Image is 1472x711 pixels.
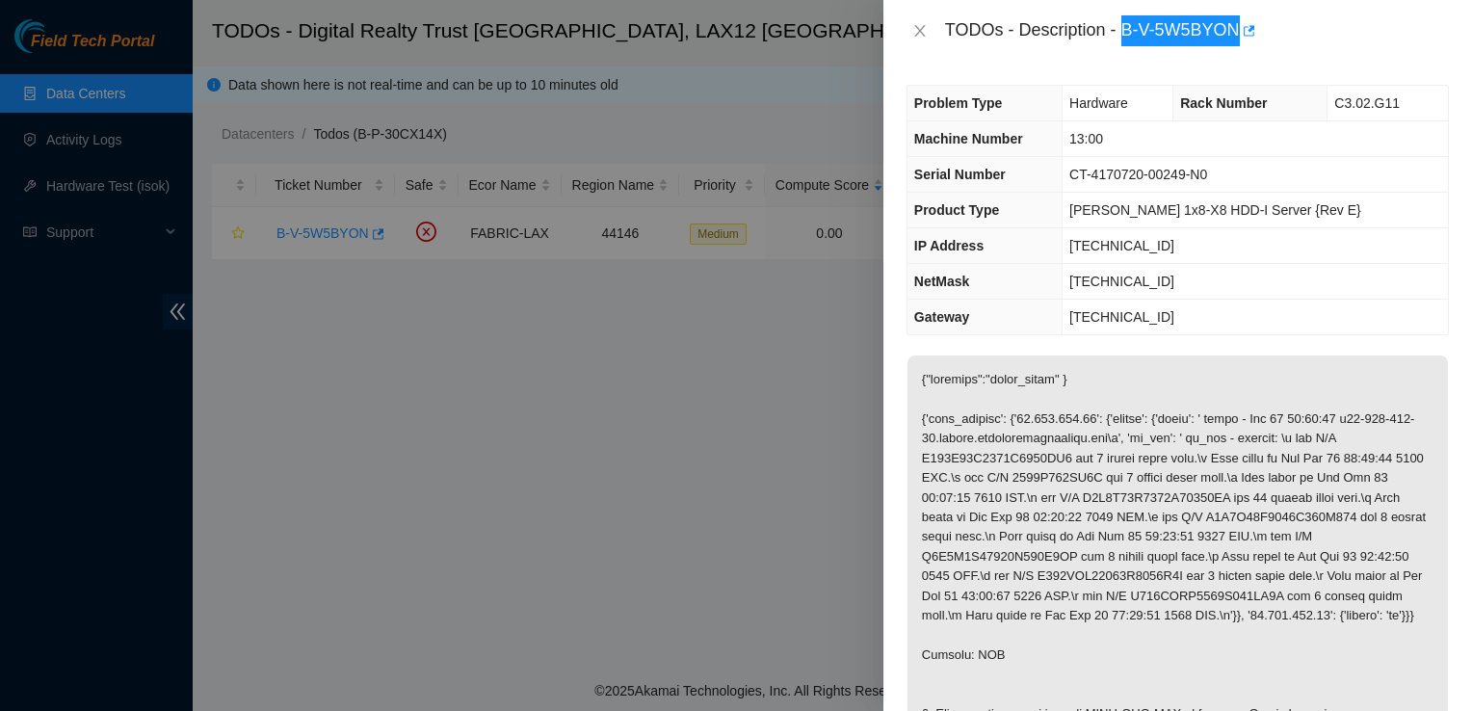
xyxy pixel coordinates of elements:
span: Machine Number [914,131,1023,146]
span: Rack Number [1180,95,1267,111]
span: close [912,23,928,39]
span: Product Type [914,202,999,218]
button: Close [907,22,933,40]
span: CT-4170720-00249-N0 [1069,167,1207,182]
span: [TECHNICAL_ID] [1069,238,1174,253]
span: Problem Type [914,95,1003,111]
div: TODOs - Description - B-V-5W5BYON [945,15,1449,46]
span: [TECHNICAL_ID] [1069,274,1174,289]
span: Hardware [1069,95,1128,111]
span: 13:00 [1069,131,1103,146]
span: Gateway [914,309,970,325]
span: Serial Number [914,167,1006,182]
span: [PERSON_NAME] 1x8-X8 HDD-I Server {Rev E} [1069,202,1361,218]
span: [TECHNICAL_ID] [1069,309,1174,325]
span: C3.02.G11 [1334,95,1400,111]
span: IP Address [914,238,984,253]
span: NetMask [914,274,970,289]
